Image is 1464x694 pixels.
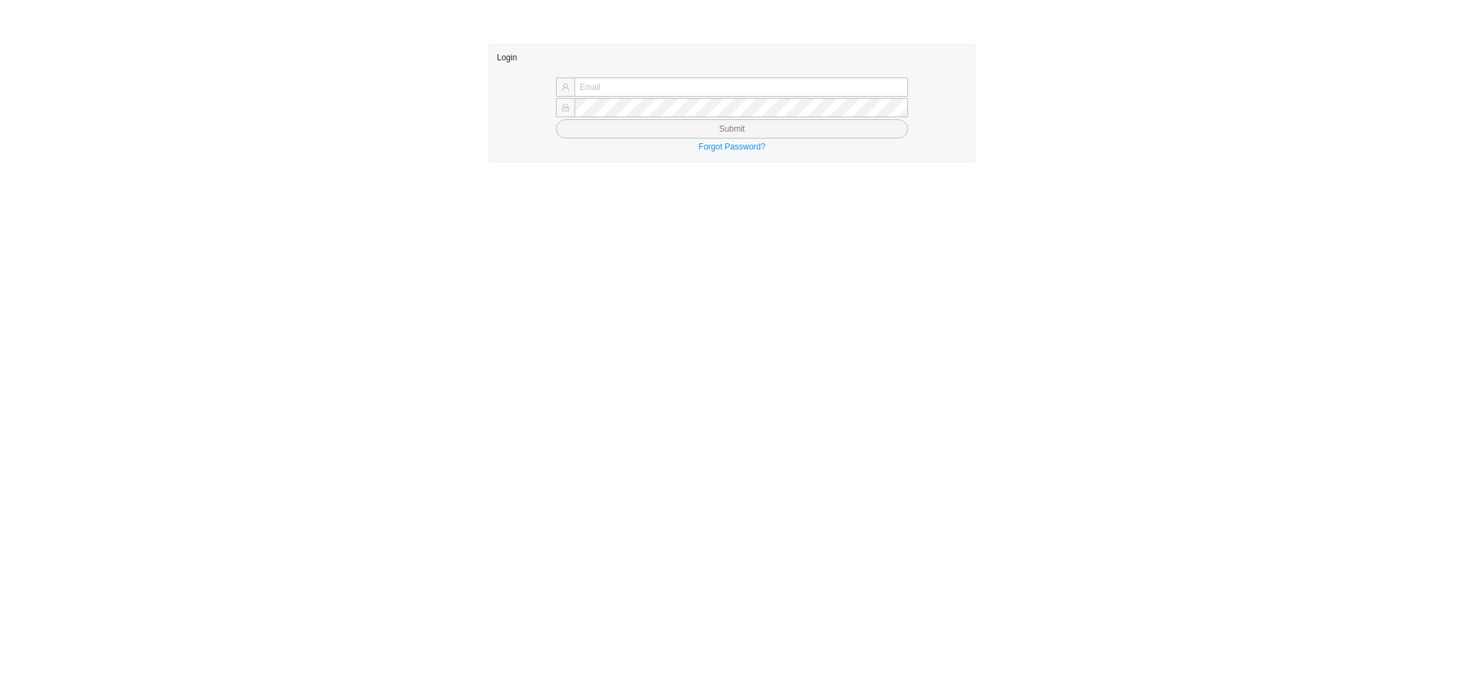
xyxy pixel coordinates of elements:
[561,104,570,112] span: lock
[561,83,570,91] span: user
[556,119,909,139] button: Submit
[699,142,765,152] a: Forgot Password?
[574,77,909,97] input: Email
[497,45,967,70] div: Login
